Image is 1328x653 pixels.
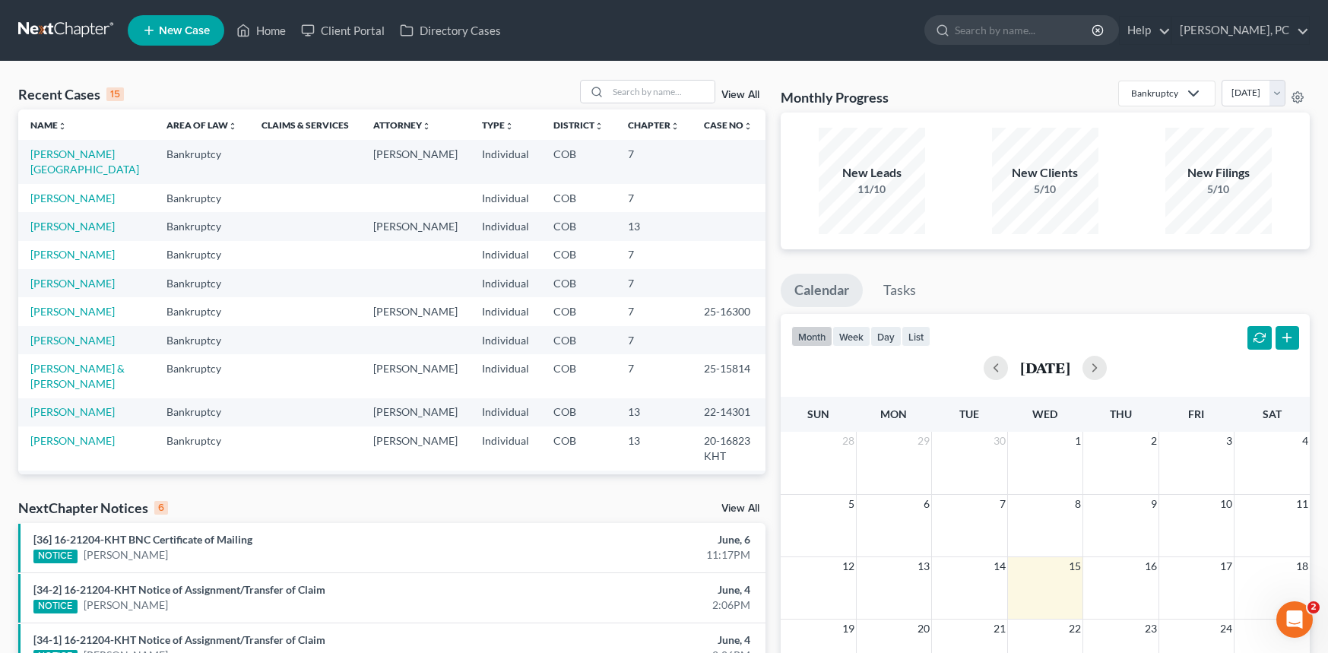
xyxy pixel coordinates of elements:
[922,495,931,513] span: 6
[470,426,541,470] td: Individual
[541,426,616,470] td: COB
[692,297,765,325] td: 25-16300
[870,326,902,347] button: day
[159,25,210,36] span: New Case
[1032,407,1057,420] span: Wed
[1276,601,1313,638] iframe: Intercom live chat
[541,471,616,499] td: COB
[870,274,930,307] a: Tasks
[992,432,1007,450] span: 30
[616,140,692,183] td: 7
[228,122,237,131] i: unfold_more
[293,17,392,44] a: Client Portal
[692,398,765,426] td: 22-14301
[482,119,514,131] a: Typeunfold_more
[30,334,115,347] a: [PERSON_NAME]
[470,212,541,240] td: Individual
[1165,164,1272,182] div: New Filings
[521,582,750,598] div: June, 4
[1307,601,1320,613] span: 2
[106,87,124,101] div: 15
[84,547,168,563] a: [PERSON_NAME]
[616,398,692,426] td: 13
[154,184,249,212] td: Bankruptcy
[992,164,1098,182] div: New Clients
[781,88,889,106] h3: Monthly Progress
[84,598,168,613] a: [PERSON_NAME]
[422,122,431,131] i: unfold_more
[521,632,750,648] div: June, 4
[998,495,1007,513] span: 7
[521,532,750,547] div: June, 6
[361,212,470,240] td: [PERSON_NAME]
[33,633,325,646] a: [34-1] 16-21204-KHT Notice of Assignment/Transfer of Claim
[902,326,930,347] button: list
[470,398,541,426] td: Individual
[1225,432,1234,450] span: 3
[154,501,168,515] div: 6
[392,17,509,44] a: Directory Cases
[1143,620,1158,638] span: 23
[1172,17,1309,44] a: [PERSON_NAME], PC
[847,495,856,513] span: 5
[1295,557,1310,575] span: 18
[470,184,541,212] td: Individual
[229,17,293,44] a: Home
[373,119,431,131] a: Attorneyunfold_more
[880,407,907,420] span: Mon
[1295,495,1310,513] span: 11
[916,557,931,575] span: 13
[30,192,115,204] a: [PERSON_NAME]
[1149,495,1158,513] span: 9
[841,620,856,638] span: 19
[361,297,470,325] td: [PERSON_NAME]
[361,398,470,426] td: [PERSON_NAME]
[541,297,616,325] td: COB
[521,547,750,563] div: 11:17PM
[541,140,616,183] td: COB
[30,362,125,390] a: [PERSON_NAME] & [PERSON_NAME]
[616,471,692,499] td: 13
[1020,360,1070,376] h2: [DATE]
[30,220,115,233] a: [PERSON_NAME]
[154,326,249,354] td: Bankruptcy
[470,241,541,269] td: Individual
[30,434,115,447] a: [PERSON_NAME]
[33,600,78,613] div: NOTICE
[628,119,680,131] a: Chapterunfold_more
[743,122,753,131] i: unfold_more
[616,212,692,240] td: 13
[154,140,249,183] td: Bankruptcy
[616,297,692,325] td: 7
[30,405,115,418] a: [PERSON_NAME]
[58,122,67,131] i: unfold_more
[916,432,931,450] span: 29
[154,354,249,398] td: Bankruptcy
[166,119,237,131] a: Area of Lawunfold_more
[1219,620,1234,638] span: 24
[841,432,856,450] span: 28
[616,184,692,212] td: 7
[553,119,604,131] a: Districtunfold_more
[791,326,832,347] button: month
[992,557,1007,575] span: 14
[541,184,616,212] td: COB
[470,269,541,297] td: Individual
[154,426,249,470] td: Bankruptcy
[30,119,67,131] a: Nameunfold_more
[955,16,1094,44] input: Search by name...
[1067,620,1082,638] span: 22
[594,122,604,131] i: unfold_more
[30,147,139,176] a: [PERSON_NAME][GEOGRAPHIC_DATA]
[361,354,470,398] td: [PERSON_NAME]
[30,305,115,318] a: [PERSON_NAME]
[541,269,616,297] td: COB
[1263,407,1282,420] span: Sat
[470,471,541,499] td: Individual
[361,471,470,499] td: [PERSON_NAME]
[470,354,541,398] td: Individual
[33,583,325,596] a: [34-2] 16-21204-KHT Notice of Assignment/Transfer of Claim
[33,550,78,563] div: NOTICE
[249,109,361,140] th: Claims & Services
[1219,557,1234,575] span: 17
